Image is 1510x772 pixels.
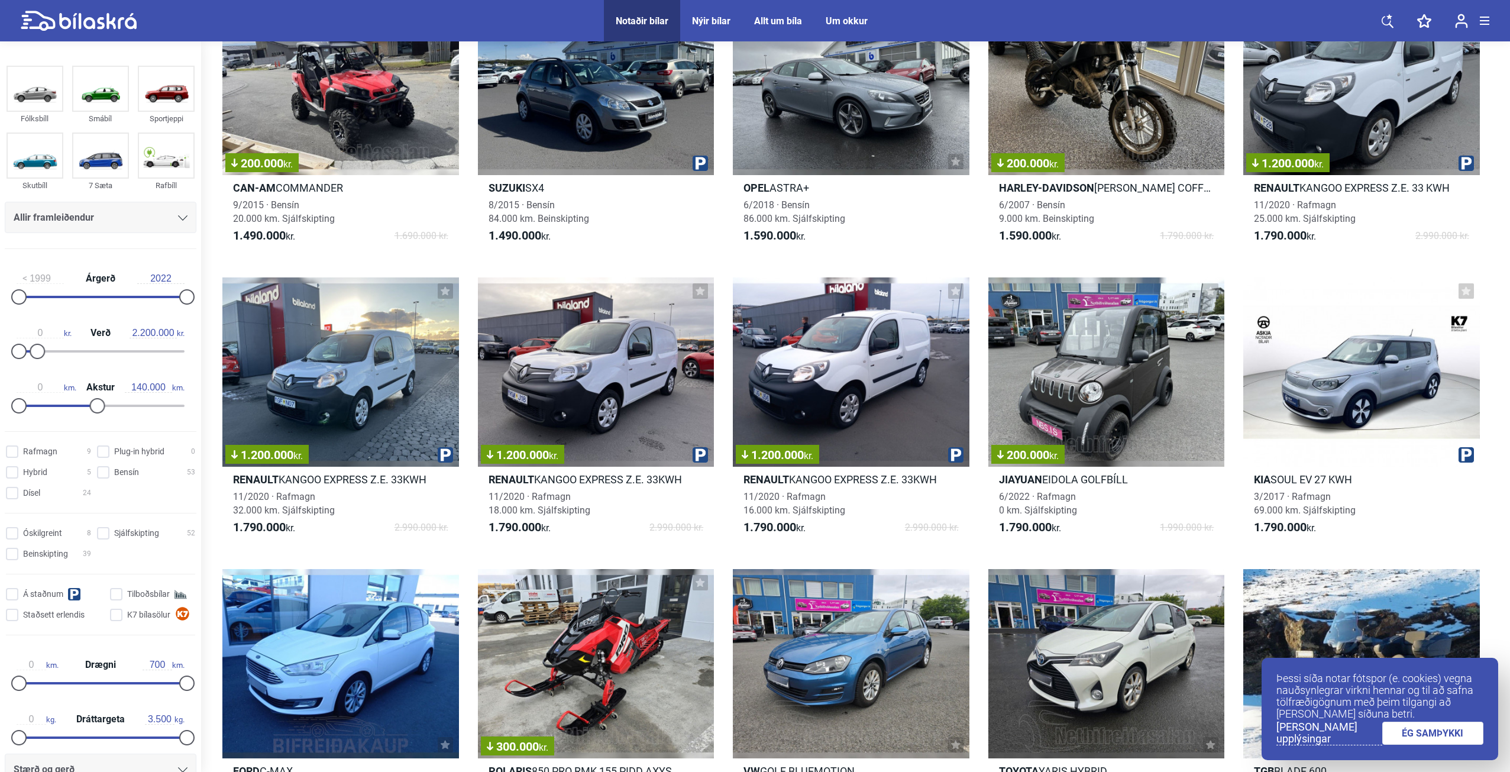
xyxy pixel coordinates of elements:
[17,714,56,725] span: kg.
[988,277,1225,545] a: 200.000kr.JIAYUANEIDOLA GOLFBÍLL6/2022 · Rafmagn0 km. Sjálfskipting1.790.000kr.1.990.000 kr.
[23,487,40,499] span: Dísel
[191,445,195,458] span: 0
[127,609,170,621] span: K7 bílasölur
[87,466,91,479] span: 5
[283,159,293,170] span: kr.
[14,209,94,226] span: Allir framleiðendur
[83,274,118,283] span: Árgerð
[1254,491,1356,516] span: 3/2017 · Rafmagn 69.000 km. Sjálfskipting
[83,487,91,499] span: 24
[1254,520,1307,534] b: 1.790.000
[233,521,295,535] span: kr.
[743,473,789,486] b: Renault
[1459,447,1474,463] img: parking.png
[1243,277,1480,545] a: KiaSOUL EV 27 KWH3/2017 · Rafmagn69.000 km. Sjálfskipting1.790.000kr.
[233,520,286,534] b: 1.790.000
[1314,159,1324,170] span: kr.
[395,521,448,535] span: 2.990.000 kr.
[743,521,806,535] span: kr.
[1415,229,1469,243] span: 2.990.000 kr.
[87,445,91,458] span: 9
[743,228,796,243] b: 1.590.000
[72,179,129,192] div: 7 Sæta
[999,228,1052,243] b: 1.590.000
[1254,521,1316,535] span: kr.
[114,527,159,540] span: Sjálfskipting
[222,473,459,486] h2: KANGOO EXPRESS Z.E. 33KWH
[743,229,806,243] span: kr.
[733,473,969,486] h2: KANGOO EXPRESS Z.E. 33KWH
[7,112,63,125] div: Fólksbíll
[114,445,164,458] span: Plug-in hybrid
[138,112,195,125] div: Sportjeppi
[478,181,714,195] h2: SX4
[1254,229,1316,243] span: kr.
[616,15,668,27] a: Notaðir bílar
[999,520,1052,534] b: 1.790.000
[293,450,303,461] span: kr.
[997,449,1059,461] span: 200.000
[1276,721,1382,745] a: [PERSON_NAME] upplýsingar
[743,520,796,534] b: 1.790.000
[1276,673,1483,720] p: Þessi síða notar fótspor (e. cookies) vegna nauðsynlegrar virkni hennar og til að safna tölfræðig...
[1049,159,1059,170] span: kr.
[988,473,1225,486] h2: EIDOLA GOLFBÍLL
[487,741,548,752] span: 300.000
[125,382,185,393] span: km.
[489,199,589,224] span: 8/2015 · Bensín 84.000 km. Beinskipting
[233,199,335,224] span: 9/2015 · Bensín 20.000 km. Sjálfskipting
[88,328,114,338] span: Verð
[693,447,708,463] img: parking.png
[1243,181,1480,195] h2: KANGOO EXPRESS Z.E. 33 KWH
[233,228,286,243] b: 1.490.000
[948,447,963,463] img: parking.png
[23,588,63,600] span: Á staðnum
[999,473,1042,486] b: JIAYUAN
[999,182,1094,194] b: Harley-Davidson
[742,449,813,461] span: 1.200.000
[72,112,129,125] div: Smábíl
[17,328,72,338] span: kr.
[23,527,62,540] span: Óskilgreint
[231,449,303,461] span: 1.200.000
[1455,14,1468,28] img: user-login.svg
[489,520,541,534] b: 1.790.000
[87,527,91,540] span: 8
[489,182,525,194] b: Suzuki
[187,466,195,479] span: 53
[539,742,548,753] span: kr.
[143,660,185,670] span: km.
[489,229,551,243] span: kr.
[222,277,459,545] a: 1.200.000kr.RenaultKANGOO EXPRESS Z.E. 33KWH11/2020 · Rafmagn32.000 km. Sjálfskipting1.790.000kr....
[1459,156,1474,171] img: parking.png
[23,609,85,621] span: Staðsett erlendis
[649,521,703,535] span: 2.990.000 kr.
[1252,157,1324,169] span: 1.200.000
[17,660,59,670] span: km.
[187,527,195,540] span: 52
[1254,228,1307,243] b: 1.790.000
[804,450,813,461] span: kr.
[489,473,534,486] b: Renault
[754,15,802,27] a: Allt um bíla
[1243,473,1480,486] h2: SOUL EV 27 KWH
[73,715,128,724] span: Dráttargeta
[233,182,276,194] b: Can-Am
[733,277,969,545] a: 1.200.000kr.RenaultKANGOO EXPRESS Z.E. 33KWH11/2020 · Rafmagn16.000 km. Sjálfskipting1.790.000kr....
[83,548,91,560] span: 39
[233,473,279,486] b: Renault
[82,660,119,670] span: Drægni
[478,473,714,486] h2: KANGOO EXPRESS Z.E. 33KWH
[130,328,185,338] span: kr.
[549,450,558,461] span: kr.
[743,199,845,224] span: 6/2018 · Bensín 86.000 km. Sjálfskipting
[127,588,170,600] span: Tilboðsbílar
[438,447,453,463] img: parking.png
[826,15,868,27] a: Um okkur
[1254,182,1299,194] b: Renault
[138,179,195,192] div: Rafbíll
[1049,450,1059,461] span: kr.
